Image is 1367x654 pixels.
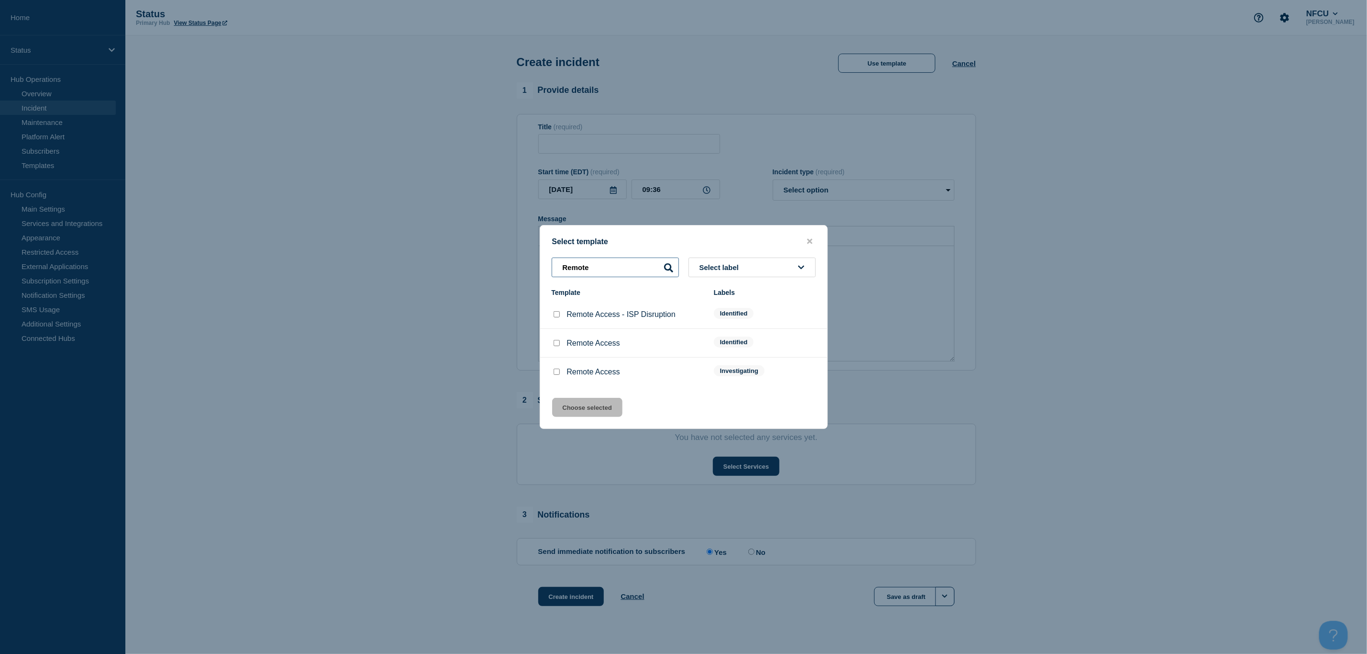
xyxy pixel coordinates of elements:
button: Choose selected [552,398,622,417]
div: Select template [540,237,827,246]
div: Labels [714,289,816,296]
button: close button [804,237,815,246]
span: Investigating [714,365,765,376]
button: Select label [689,258,816,277]
p: Remote Access - ISP Disruption [567,310,676,319]
input: Search templates & labels [552,258,679,277]
span: Identified [714,308,754,319]
input: Remote Access checkbox [554,340,560,346]
span: Select label [700,263,743,271]
input: Remote Access - ISP Disruption checkbox [554,311,560,317]
div: Template [552,289,704,296]
input: Remote Access checkbox [554,369,560,375]
p: Remote Access [567,339,620,348]
span: Identified [714,337,754,348]
p: Remote Access [567,368,620,376]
